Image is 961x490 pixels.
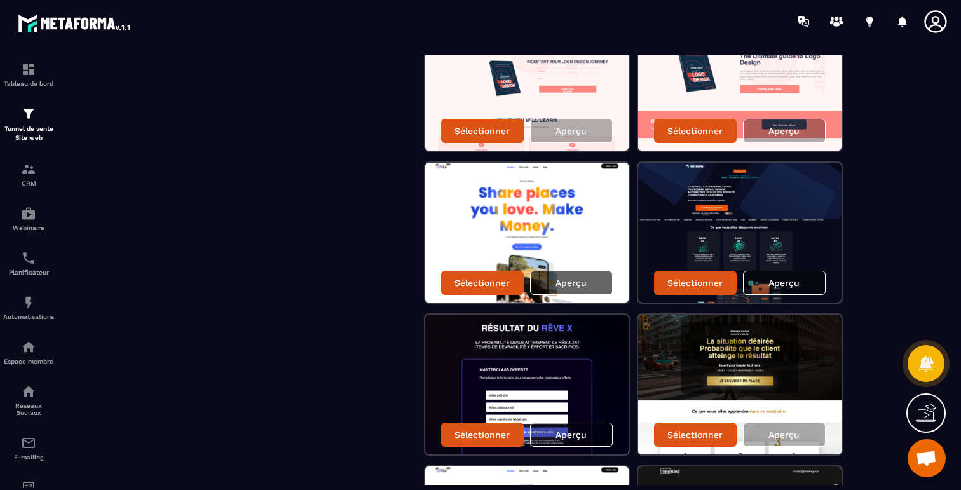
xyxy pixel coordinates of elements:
[21,206,36,221] img: automations
[18,11,132,34] img: logo
[21,295,36,310] img: automations
[555,126,587,136] p: Aperçu
[638,315,842,454] img: image
[3,402,54,416] p: Réseaux Sociaux
[768,278,800,288] p: Aperçu
[454,278,510,288] p: Sélectionner
[3,80,54,87] p: Tableau de bord
[21,161,36,177] img: formation
[21,339,36,355] img: automations
[768,126,800,136] p: Aperçu
[21,62,36,77] img: formation
[638,11,842,151] img: image
[3,358,54,365] p: Espace membre
[555,278,587,288] p: Aperçu
[3,196,54,241] a: automationsautomationsWebinaire
[3,313,54,320] p: Automatisations
[21,435,36,451] img: email
[3,330,54,374] a: automationsautomationsEspace membre
[21,250,36,266] img: scheduler
[21,384,36,399] img: social-network
[3,125,54,142] p: Tunnel de vente Site web
[3,224,54,231] p: Webinaire
[3,241,54,285] a: schedulerschedulerPlanificateur
[3,152,54,196] a: formationformationCRM
[425,11,629,151] img: image
[768,430,800,440] p: Aperçu
[3,454,54,461] p: E-mailing
[638,163,842,303] img: image
[667,126,723,136] p: Sélectionner
[3,285,54,330] a: automationsautomationsAutomatisations
[3,52,54,97] a: formationformationTableau de bord
[3,269,54,276] p: Planificateur
[908,439,946,477] div: Ouvrir le chat
[3,180,54,187] p: CRM
[667,430,723,440] p: Sélectionner
[21,106,36,121] img: formation
[3,426,54,470] a: emailemailE-mailing
[454,430,510,440] p: Sélectionner
[3,374,54,426] a: social-networksocial-networkRéseaux Sociaux
[425,163,629,303] img: image
[425,315,629,454] img: image
[555,430,587,440] p: Aperçu
[454,126,510,136] p: Sélectionner
[3,97,54,152] a: formationformationTunnel de vente Site web
[667,278,723,288] p: Sélectionner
